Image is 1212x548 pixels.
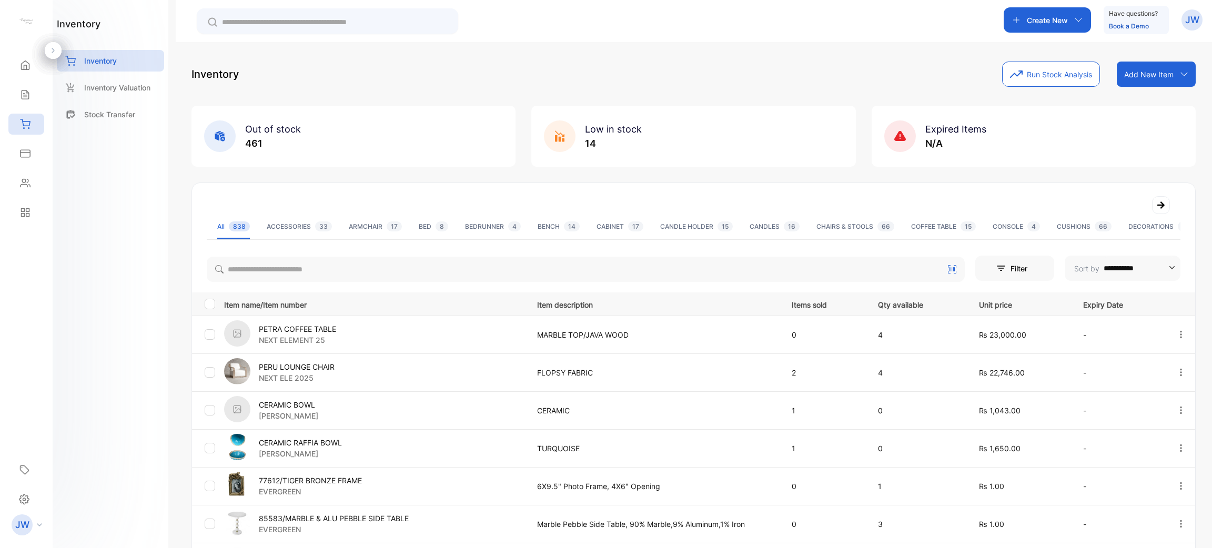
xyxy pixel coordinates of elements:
div: CANDLES [750,222,800,231]
p: NEXT ELEMENT 25 [259,334,336,346]
span: ₨ 1.00 [979,482,1004,491]
p: Expiry Date [1083,297,1155,310]
p: Sort by [1074,263,1099,274]
p: - [1083,481,1155,492]
p: CERAMIC RAFFIA BOWL [259,437,342,448]
span: 8 [436,221,448,231]
p: Inventory [84,55,117,66]
p: 0 [792,329,856,340]
div: CANDLE HOLDER [660,222,733,231]
span: ₨ 1,043.00 [979,406,1021,415]
button: Create New [1004,7,1091,33]
p: 77612/TIGER BRONZE FRAME [259,475,362,486]
a: Stock Transfer [57,104,164,125]
div: CONSOLE [993,222,1040,231]
div: COFFEE TABLE [911,222,976,231]
p: 1 [792,405,856,416]
p: Item name/Item number [224,297,524,310]
div: All [217,222,250,231]
p: 3 [878,519,957,530]
button: Sort by [1065,256,1180,281]
span: 66 [1095,221,1112,231]
p: Have questions? [1109,8,1158,19]
span: ₨ 22,746.00 [979,368,1025,377]
span: Low in stock [585,124,642,135]
img: item [224,434,250,460]
p: Create New [1027,15,1068,26]
p: 14 [585,136,642,150]
p: 4 [878,367,957,378]
div: BENCH [538,222,580,231]
span: Out of stock [245,124,301,135]
p: PETRA COFFEE TABLE [259,323,336,334]
p: 0 [878,443,957,454]
p: CERAMIC [537,405,770,416]
p: Inventory [191,66,239,82]
p: 0 [878,405,957,416]
p: 1 [878,481,957,492]
a: Inventory Valuation [57,77,164,98]
button: Open LiveChat chat widget [8,4,40,36]
div: CHAIRS & STOOLS [816,222,894,231]
span: 15 [961,221,976,231]
p: Unit price [979,297,1062,310]
img: logo [18,14,34,29]
p: EVERGREEN [259,486,362,497]
p: 461 [245,136,301,150]
a: Inventory [57,50,164,72]
p: 85583/MARBLE & ALU PEBBLE SIDE TABLE [259,513,409,524]
p: Marble Pebble Side Table, 90% Marble,9% Aluminum,1% Iron [537,519,770,530]
p: 2 [792,367,856,378]
p: Add New Item [1124,69,1174,80]
span: 17 [628,221,643,231]
p: - [1083,367,1155,378]
p: [PERSON_NAME] [259,448,342,459]
img: item [224,396,250,422]
p: - [1083,519,1155,530]
img: item [224,358,250,384]
p: - [1083,443,1155,454]
span: 17 [387,221,402,231]
p: 1 [792,443,856,454]
a: Book a Demo [1109,22,1149,30]
p: Inventory Valuation [84,82,150,93]
span: ₨ 1,650.00 [979,444,1021,453]
button: Run Stock Analysis [1002,62,1100,87]
p: JW [1185,13,1199,27]
p: Items sold [792,297,856,310]
h1: inventory [57,17,100,31]
img: item [224,510,250,536]
p: [PERSON_NAME] [259,410,318,421]
p: 6X9.5" Photo Frame, 4X6" Opening [537,481,770,492]
span: 838 [229,221,250,231]
span: ₨ 23,000.00 [979,330,1026,339]
p: - [1083,329,1155,340]
p: 0 [792,481,856,492]
p: Qty available [878,297,957,310]
p: FLOPSY FABRIC [537,367,770,378]
div: BEDRUNNER [465,222,521,231]
span: ₨ 1.00 [979,520,1004,529]
p: JW [15,518,29,532]
div: ARMCHAIR [349,222,402,231]
button: JW [1181,7,1203,33]
div: DECORATIONS [1128,222,1197,231]
span: 33 [315,221,332,231]
p: PERU LOUNGE CHAIR [259,361,335,372]
p: 0 [792,519,856,530]
div: BED [419,222,448,231]
span: 15 [718,221,733,231]
p: NEXT ELE 2025 [259,372,335,383]
div: ACCESSORIES [267,222,332,231]
p: TURQUOISE [537,443,770,454]
div: CABINET [597,222,643,231]
p: Stock Transfer [84,109,135,120]
p: MARBLE TOP/JAVA WOOD [537,329,770,340]
span: Expired Items [925,124,986,135]
img: item [224,320,250,347]
p: 4 [878,329,957,340]
div: CUSHIONS [1057,222,1112,231]
p: CERAMIC BOWL [259,399,318,410]
span: 214 [1178,221,1197,231]
span: 66 [877,221,894,231]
